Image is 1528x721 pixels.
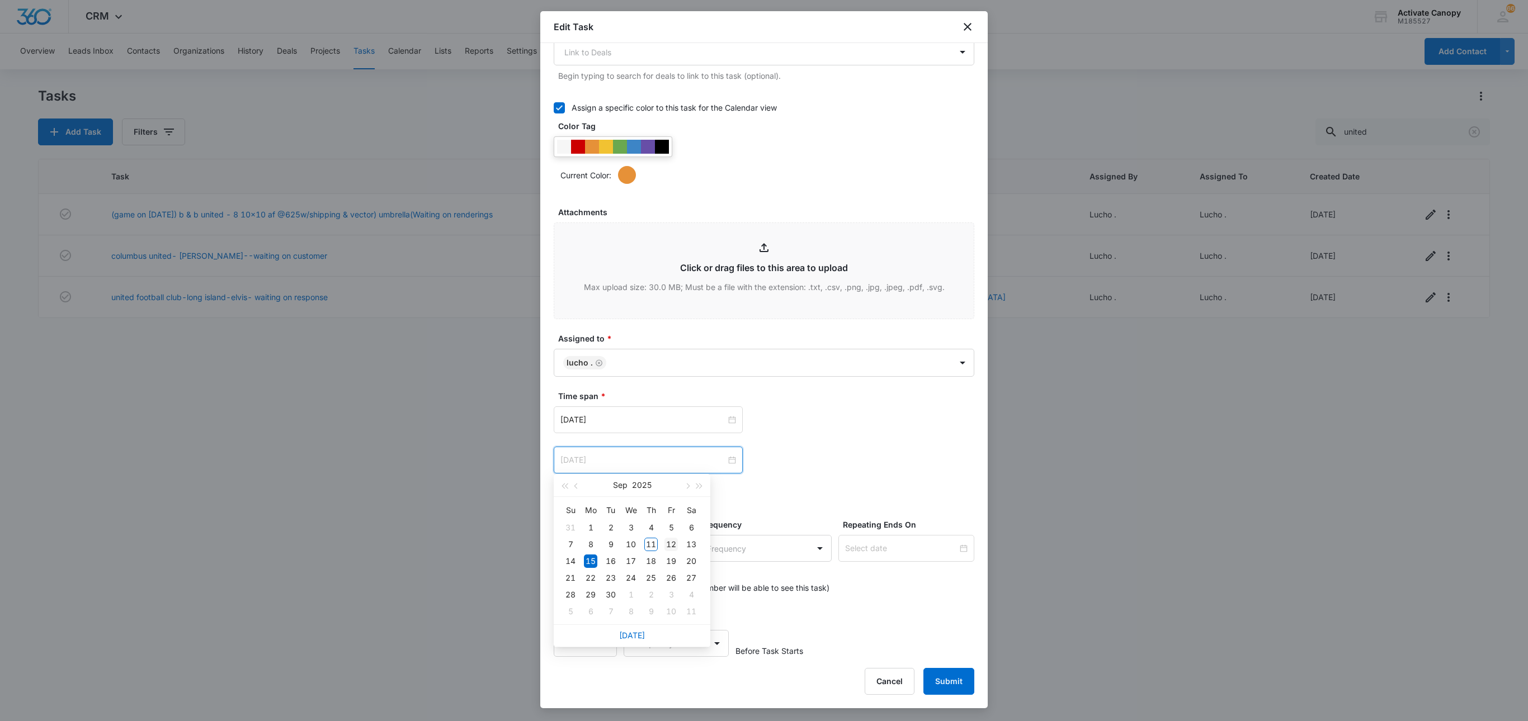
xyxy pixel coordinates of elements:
td: 2025-09-12 [661,536,681,553]
h1: Edit Task [554,20,593,34]
div: #e69138 [585,140,599,154]
div: 4 [685,588,698,601]
td: 2025-10-10 [661,603,681,620]
div: #F6F6F6 [557,140,571,154]
td: 2025-09-25 [641,570,661,586]
div: 7 [564,538,577,551]
input: Sep 15, 2025 [560,454,726,466]
div: 2 [604,521,617,534]
div: 10 [624,538,638,551]
input: Select date [845,542,958,554]
td: 2025-10-05 [560,603,581,620]
td: 2025-09-11 [641,536,661,553]
td: 2025-10-01 [621,586,641,603]
th: We [621,501,641,519]
td: 2025-09-23 [601,570,621,586]
th: Su [560,501,581,519]
div: 5 [564,605,577,618]
div: 12 [664,538,678,551]
div: 3 [664,588,678,601]
td: 2025-09-07 [560,536,581,553]
div: #674ea7 [641,140,655,154]
td: 2025-09-13 [681,536,701,553]
th: Th [641,501,661,519]
div: Lucho . [567,359,593,367]
label: Assigned to [558,333,979,344]
label: Time span [558,390,979,402]
label: Frequency [701,519,837,530]
td: 2025-09-14 [560,553,581,570]
td: 2025-09-09 [601,536,621,553]
td: 2025-09-08 [581,536,601,553]
div: 26 [664,571,678,585]
div: 30 [604,588,617,601]
td: 2025-09-02 [601,519,621,536]
p: Begin typing to search for deals to link to this task (optional). [558,70,974,82]
label: Color Tag [558,120,979,132]
div: 22 [584,571,597,585]
td: 2025-10-07 [601,603,621,620]
label: Repeating Ends On [843,519,979,530]
input: Sep 15, 2025 [560,414,726,426]
td: 2025-08-31 [560,519,581,536]
div: 2 [644,588,658,601]
div: 9 [644,605,658,618]
th: Fr [661,501,681,519]
div: 8 [584,538,597,551]
th: Sa [681,501,701,519]
td: 2025-09-05 [661,519,681,536]
div: Remove Lucho . [593,359,603,367]
label: Attachments [558,206,979,218]
td: 2025-09-18 [641,553,661,570]
td: 2025-09-29 [581,586,601,603]
div: #3d85c6 [627,140,641,154]
div: 8 [624,605,638,618]
a: [DATE] [619,630,645,640]
div: 14 [564,554,577,568]
button: Sep [613,474,628,496]
td: 2025-09-01 [581,519,601,536]
td: 2025-09-17 [621,553,641,570]
div: 24 [624,571,638,585]
div: #6aa84f [613,140,627,154]
div: 1 [624,588,638,601]
div: 18 [644,554,658,568]
td: 2025-09-26 [661,570,681,586]
div: 6 [584,605,597,618]
td: 2025-09-10 [621,536,641,553]
div: 5 [664,521,678,534]
td: 2025-09-21 [560,570,581,586]
div: 25 [644,571,658,585]
label: Assign a specific color to this task for the Calendar view [554,102,974,113]
span: Before Task Starts [735,645,803,657]
div: 21 [564,571,577,585]
td: 2025-10-06 [581,603,601,620]
div: 3 [624,521,638,534]
div: 29 [584,588,597,601]
td: 2025-09-19 [661,553,681,570]
th: Tu [601,501,621,519]
div: #000000 [655,140,669,154]
div: 15 [584,554,597,568]
div: 7 [604,605,617,618]
td: 2025-09-06 [681,519,701,536]
div: 31 [564,521,577,534]
button: 2025 [632,474,652,496]
div: 6 [685,521,698,534]
button: close [961,20,974,34]
div: 27 [685,571,698,585]
td: 2025-10-09 [641,603,661,620]
div: #f1c232 [599,140,613,154]
td: 2025-10-03 [661,586,681,603]
div: 28 [564,588,577,601]
button: Cancel [865,668,914,695]
th: Mo [581,501,601,519]
td: 2025-09-03 [621,519,641,536]
td: 2025-09-24 [621,570,641,586]
td: 2025-10-11 [681,603,701,620]
div: 20 [685,554,698,568]
div: 17 [624,554,638,568]
div: 9 [604,538,617,551]
td: 2025-09-22 [581,570,601,586]
td: 2025-09-27 [681,570,701,586]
